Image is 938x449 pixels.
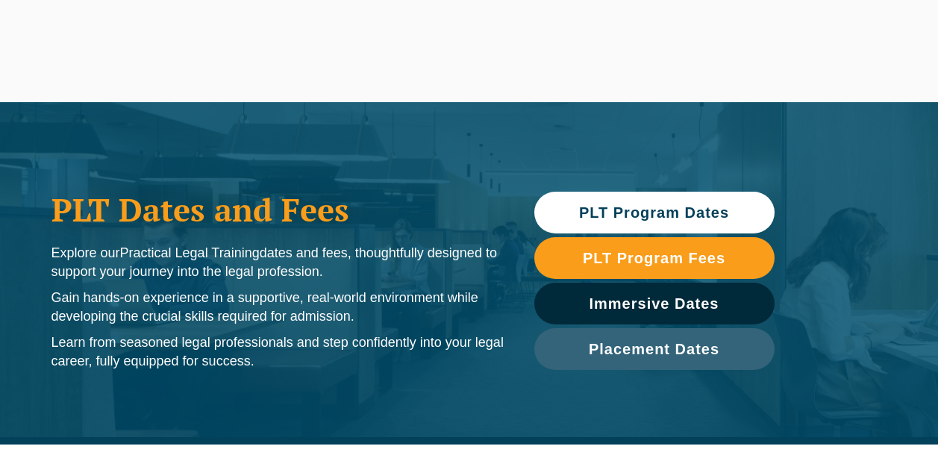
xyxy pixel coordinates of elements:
a: Placement Dates [534,328,775,370]
span: PLT Program Dates [579,205,729,220]
span: Placement Dates [589,342,719,357]
a: PLT Program Fees [534,237,775,279]
p: Explore our dates and fees, thoughtfully designed to support your journey into the legal profession. [51,244,504,281]
a: PLT Program Dates [534,192,775,233]
span: PLT Program Fees [583,251,725,266]
p: Gain hands-on experience in a supportive, real-world environment while developing the crucial ski... [51,289,504,326]
a: Immersive Dates [534,283,775,324]
span: Immersive Dates [590,296,719,311]
span: Practical Legal Training [120,245,260,260]
h1: PLT Dates and Fees [51,191,504,228]
p: Learn from seasoned legal professionals and step confidently into your legal career, fully equipp... [51,333,504,371]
